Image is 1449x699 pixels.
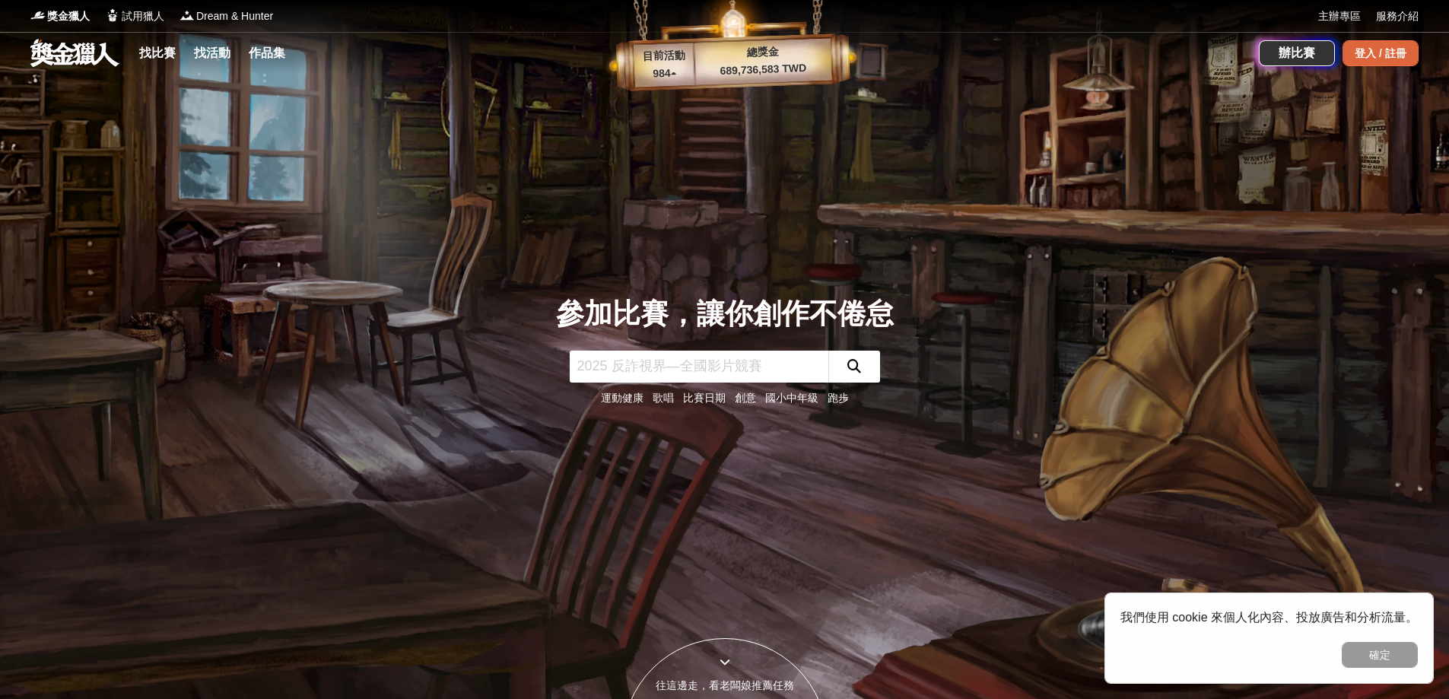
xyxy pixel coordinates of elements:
[694,59,832,80] p: 689,736,583 TWD
[243,43,291,64] a: 作品集
[828,392,849,404] a: 跑步
[1343,40,1419,66] div: 登入 / 註冊
[765,392,818,404] a: 國小中年級
[1318,8,1361,24] a: 主辦專區
[633,47,694,65] p: 目前活動
[188,43,237,64] a: 找活動
[196,8,273,24] span: Dream & Hunter
[601,392,643,404] a: 運動健康
[683,392,726,404] a: 比賽日期
[623,678,827,694] div: 往這邊走，看老闆娘推薦任務
[653,392,674,404] a: 歌唱
[180,8,273,24] a: LogoDream & Hunter
[1376,8,1419,24] a: 服務介紹
[180,8,195,23] img: Logo
[1259,40,1335,66] a: 辦比賽
[735,392,756,404] a: 創意
[105,8,164,24] a: Logo試用獵人
[556,293,894,335] div: 參加比賽，讓你創作不倦怠
[1342,642,1418,668] button: 確定
[105,8,120,23] img: Logo
[47,8,90,24] span: 獎金獵人
[30,8,46,23] img: Logo
[30,8,90,24] a: Logo獎金獵人
[570,351,828,383] input: 2025 反詐視界—全國影片競賽
[133,43,182,64] a: 找比賽
[1120,611,1418,624] span: 我們使用 cookie 來個人化內容、投放廣告和分析流量。
[122,8,164,24] span: 試用獵人
[634,65,695,83] p: 984 ▴
[694,42,831,62] p: 總獎金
